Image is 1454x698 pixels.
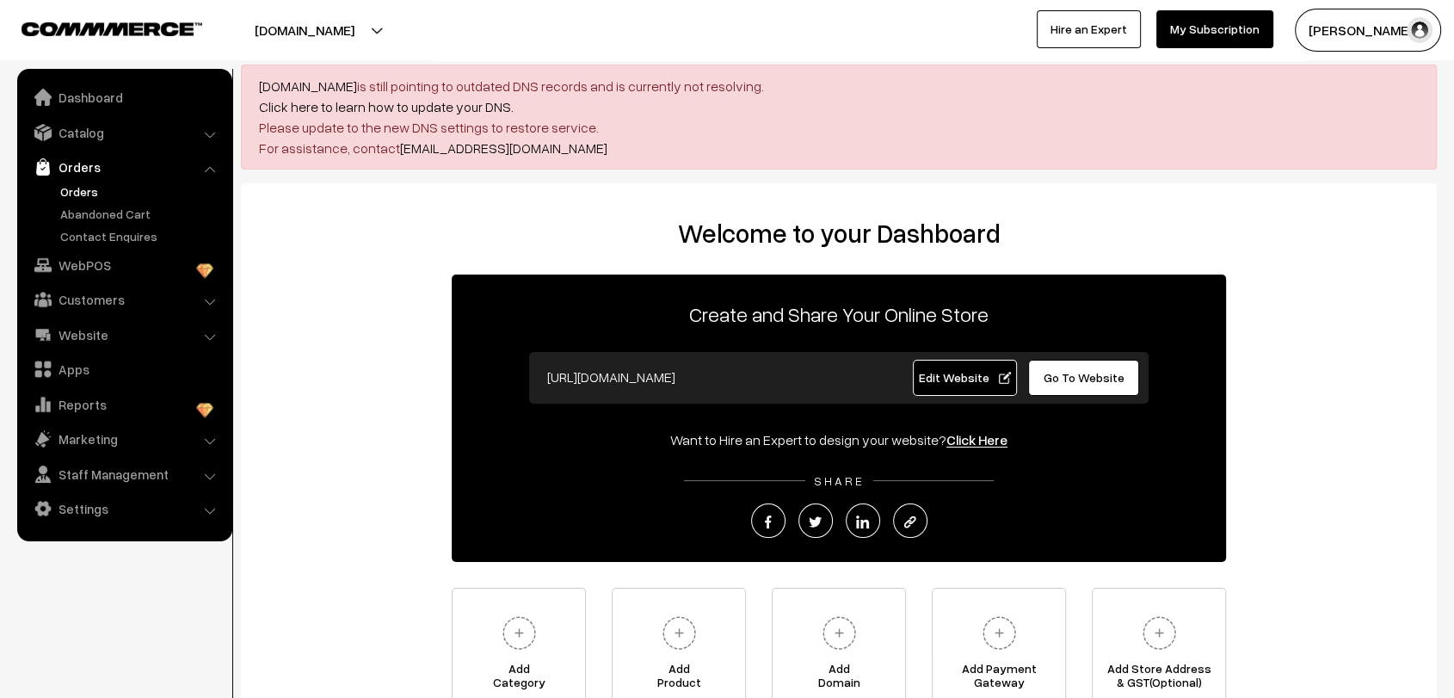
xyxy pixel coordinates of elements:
a: Customers [22,284,226,315]
span: Add Product [613,662,745,696]
a: Marketing [22,423,226,454]
a: Settings [22,493,226,524]
h2: Welcome to your Dashboard [258,218,1420,249]
p: Create and Share Your Online Store [452,299,1226,330]
a: Website [22,319,226,350]
span: Edit Website [919,370,1011,385]
a: Click here to learn how to update your DNS. [259,98,514,115]
a: Click Here [946,431,1007,448]
a: Abandoned Cart [56,205,226,223]
a: Dashboard [22,82,226,113]
a: Hire an Expert [1037,10,1141,48]
span: Add Store Address & GST(Optional) [1093,662,1225,696]
img: plus.svg [816,609,863,657]
div: is still pointing to outdated DNS records and is currently not resolving. Please update to the ne... [241,65,1437,170]
img: plus.svg [656,609,703,657]
a: Reports [22,389,226,420]
img: plus.svg [976,609,1023,657]
a: [DOMAIN_NAME] [259,77,357,95]
a: [EMAIL_ADDRESS][DOMAIN_NAME] [400,139,607,157]
a: My Subscription [1156,10,1273,48]
a: Contact Enquires [56,227,226,245]
a: Catalog [22,117,226,148]
a: Apps [22,354,226,385]
a: Orders [56,182,226,201]
span: Add Domain [773,662,905,696]
img: plus.svg [1136,609,1183,657]
button: [PERSON_NAME] [1295,9,1441,52]
a: Staff Management [22,459,226,490]
button: [DOMAIN_NAME] [194,9,415,52]
div: Want to Hire an Expert to design your website? [452,429,1226,450]
img: plus.svg [496,609,543,657]
span: SHARE [805,473,873,488]
span: Add Category [453,662,585,696]
img: user [1407,17,1432,43]
a: WebPOS [22,250,226,281]
img: COMMMERCE [22,22,202,35]
span: Add Payment Gateway [933,662,1065,696]
span: Go To Website [1044,370,1124,385]
a: Orders [22,151,226,182]
a: COMMMERCE [22,17,172,38]
a: Go To Website [1028,360,1139,396]
a: Edit Website [913,360,1018,396]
